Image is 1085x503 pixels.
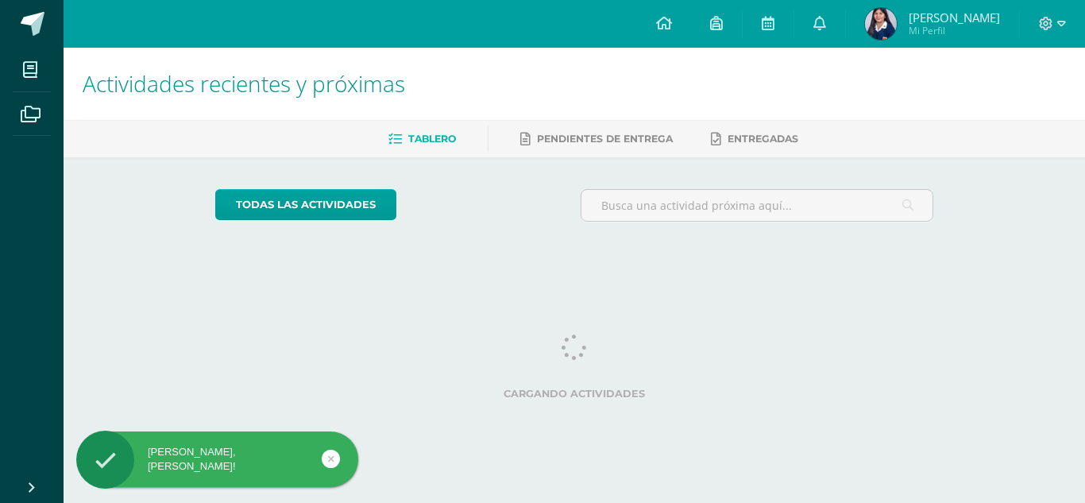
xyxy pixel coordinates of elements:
[728,133,798,145] span: Entregadas
[711,126,798,152] a: Entregadas
[520,126,673,152] a: Pendientes de entrega
[83,68,405,99] span: Actividades recientes y próximas
[388,126,456,152] a: Tablero
[408,133,456,145] span: Tablero
[215,388,934,400] label: Cargando actividades
[581,190,933,221] input: Busca una actividad próxima aquí...
[76,445,358,474] div: [PERSON_NAME], [PERSON_NAME]!
[215,189,396,220] a: todas las Actividades
[909,24,1000,37] span: Mi Perfil
[865,8,897,40] img: a2da35ff555ef07e2fde2f49e3fe0410.png
[537,133,673,145] span: Pendientes de entrega
[909,10,1000,25] span: [PERSON_NAME]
